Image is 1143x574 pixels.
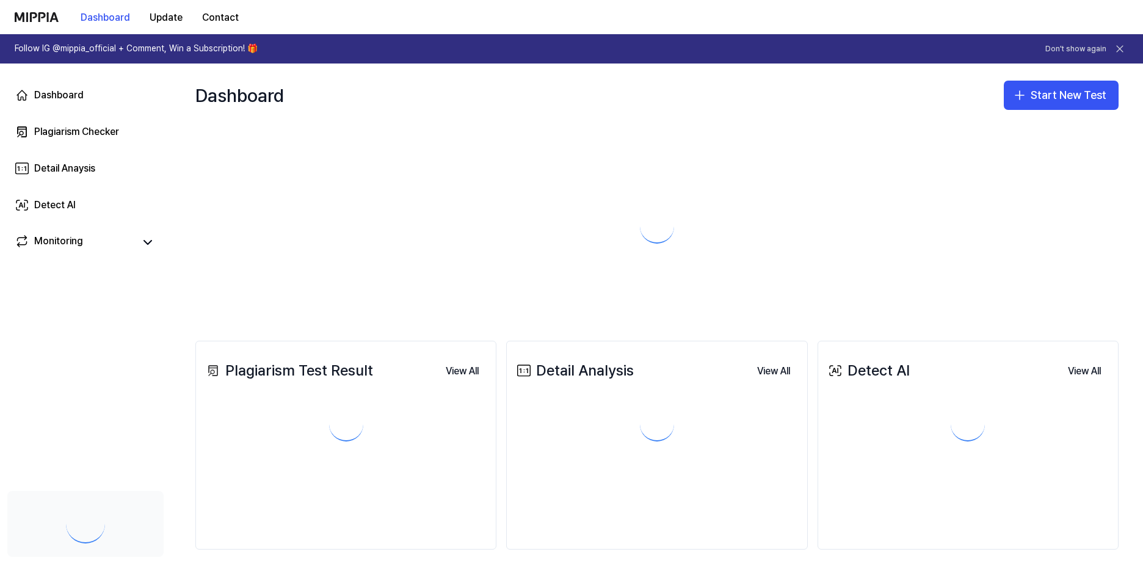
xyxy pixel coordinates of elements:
[140,5,192,30] button: Update
[34,161,95,176] div: Detail Anaysis
[514,359,634,382] div: Detail Analysis
[34,125,119,139] div: Plagiarism Checker
[15,12,59,22] img: logo
[436,358,488,383] a: View All
[1045,44,1106,54] button: Don't show again
[747,358,800,383] a: View All
[192,5,249,30] button: Contact
[1004,81,1119,110] button: Start New Test
[1058,359,1111,383] button: View All
[7,154,164,183] a: Detail Anaysis
[826,359,910,382] div: Detect AI
[7,191,164,220] a: Detect AI
[34,198,76,213] div: Detect AI
[195,76,284,115] div: Dashboard
[34,234,83,251] div: Monitoring
[7,81,164,110] a: Dashboard
[15,43,258,55] h1: Follow IG @mippia_official + Comment, Win a Subscription! 🎁
[34,88,84,103] div: Dashboard
[15,234,134,251] a: Monitoring
[203,359,373,382] div: Plagiarism Test Result
[1058,358,1111,383] a: View All
[140,1,192,34] a: Update
[71,5,140,30] button: Dashboard
[747,359,800,383] button: View All
[7,117,164,147] a: Plagiarism Checker
[436,359,488,383] button: View All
